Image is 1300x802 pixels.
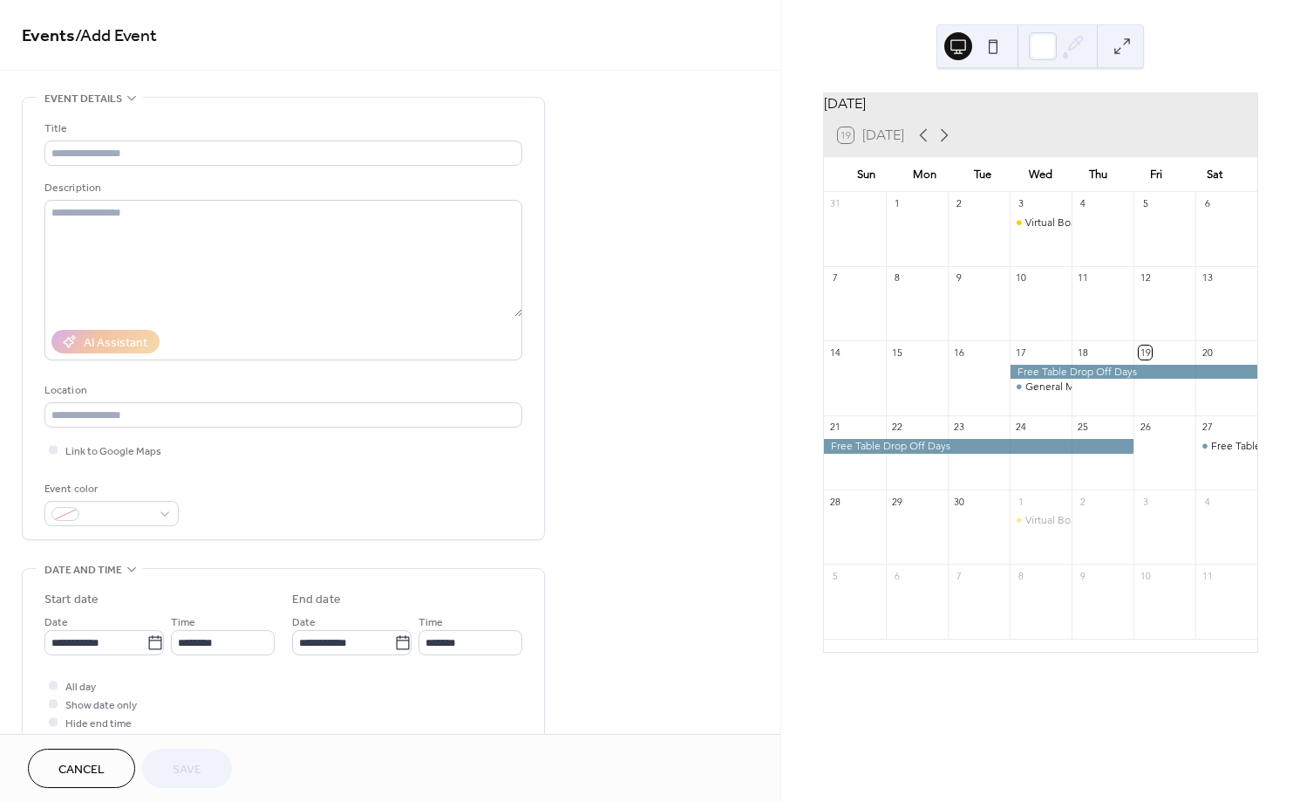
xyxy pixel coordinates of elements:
div: Description [44,179,519,197]
div: 3 [1015,197,1028,210]
a: Events [22,19,75,53]
span: / Add Event [75,19,157,53]
div: End date [292,591,341,609]
div: 14 [829,346,842,359]
div: Wed [1011,157,1069,192]
div: 31 [829,197,842,210]
div: 29 [891,495,904,508]
span: Time [419,613,443,632]
div: Start date [44,591,99,609]
div: 5 [829,569,842,582]
div: 21 [829,421,842,434]
div: 20 [1201,346,1214,359]
div: 3 [1139,495,1152,508]
div: 17 [1015,346,1028,359]
div: Free Table Drop Off Days [1010,365,1257,380]
div: 24 [1015,421,1028,434]
div: 2 [1077,495,1090,508]
div: General Meeting & PQG Birthday Party [1025,380,1208,394]
div: 25 [1077,421,1090,434]
div: Free Table Day [1195,439,1257,454]
div: Virtual Board Meeting [1010,216,1072,230]
div: Thu [1070,157,1127,192]
div: Title [44,120,519,138]
span: Date [44,613,68,632]
button: Cancel [28,749,135,788]
div: 10 [1139,569,1152,582]
div: Mon [895,157,953,192]
div: Virtual Board Meeting [1025,216,1128,230]
div: 18 [1077,346,1090,359]
div: Fri [1127,157,1185,192]
div: 30 [953,495,966,508]
span: Time [171,613,195,632]
span: Event details [44,90,122,108]
span: Link to Google Maps [65,442,161,461]
div: 10 [1015,271,1028,284]
div: [DATE] [824,93,1257,114]
div: 13 [1201,271,1214,284]
span: All day [65,678,96,696]
div: 11 [1077,271,1090,284]
div: 22 [891,421,904,434]
div: Free Table Drop Off Days [824,439,1133,454]
div: 2 [953,197,966,210]
div: Virtual Board Meeting [1010,513,1072,528]
div: 9 [1077,569,1090,582]
div: Sat [1186,157,1243,192]
div: 6 [891,569,904,582]
div: 19 [1139,346,1152,359]
div: 8 [891,271,904,284]
div: 27 [1201,421,1214,434]
div: Free Table Day [1211,439,1282,454]
div: Sun [838,157,895,192]
span: Date and time [44,561,122,579]
span: Hide end time [65,715,132,733]
div: 4 [1077,197,1090,210]
div: Event color [44,480,175,498]
span: Show date only [65,696,137,715]
div: 11 [1201,569,1214,582]
div: 23 [953,421,966,434]
div: 4 [1201,495,1214,508]
span: Date [292,613,316,632]
div: 16 [953,346,966,359]
div: 1 [1015,495,1028,508]
div: 5 [1139,197,1152,210]
div: 7 [829,271,842,284]
div: 15 [891,346,904,359]
div: 12 [1139,271,1152,284]
div: 9 [953,271,966,284]
div: 28 [829,495,842,508]
div: 1 [891,197,904,210]
span: Cancel [58,761,105,779]
div: 8 [1015,569,1028,582]
div: 7 [953,569,966,582]
div: 26 [1139,421,1152,434]
div: Tue [954,157,1011,192]
div: Virtual Board Meeting [1025,513,1128,528]
div: Location [44,381,519,400]
div: 6 [1201,197,1214,210]
div: General Meeting & PQG Birthday Party [1010,380,1072,394]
